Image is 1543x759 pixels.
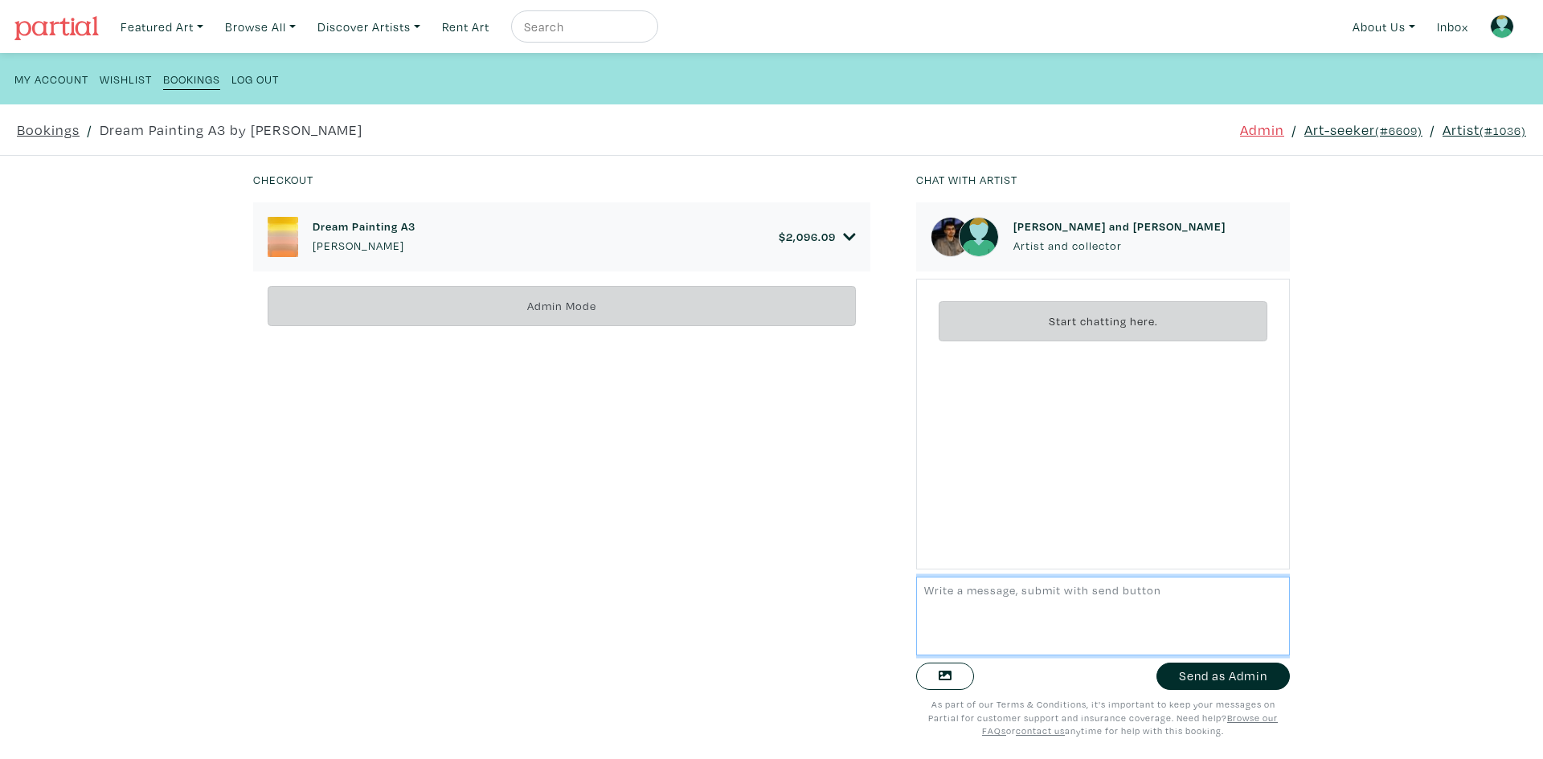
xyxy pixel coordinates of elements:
[313,237,415,255] p: [PERSON_NAME]
[1480,123,1526,138] small: (#1036)
[163,67,220,90] a: Bookings
[1013,219,1226,233] h6: [PERSON_NAME] and [PERSON_NAME]
[231,71,279,87] small: Log Out
[779,230,836,243] h6: $
[939,301,1267,342] div: Start chatting here.
[959,217,999,257] img: avatar.png
[100,67,152,89] a: Wishlist
[1240,119,1284,141] a: Admin
[1013,237,1226,255] p: Artist and collector
[113,10,211,43] a: Featured Art
[87,119,92,141] span: /
[1375,123,1422,138] small: (#6609)
[982,712,1278,737] a: Browse our FAQs
[1430,119,1435,141] span: /
[100,71,152,87] small: Wishlist
[1016,724,1065,737] a: contact us
[310,10,428,43] a: Discover Artists
[1304,119,1422,141] a: Art-seeker(#6609)
[786,229,836,244] span: 2,096.09
[779,230,856,244] a: $2,096.09
[268,286,856,327] div: Admin Mode
[313,219,415,254] a: Dream Painting A3 [PERSON_NAME]
[231,67,279,89] a: Log Out
[931,217,971,257] img: phpThumb.php
[313,219,415,233] h6: Dream Painting A3
[916,172,1017,187] small: Chat with artist
[218,10,303,43] a: Browse All
[435,10,497,43] a: Rent Art
[100,119,362,141] a: Dream Painting A3 by [PERSON_NAME]
[17,119,80,141] a: Bookings
[1156,663,1290,691] button: Send as Admin
[928,698,1278,737] small: As part of our Terms & Conditions, it's important to keep your messages on Partial for customer s...
[253,172,313,187] small: Checkout
[1345,10,1422,43] a: About Us
[1430,10,1475,43] a: Inbox
[14,67,88,89] a: My Account
[14,71,88,87] small: My Account
[1443,119,1526,141] a: Artist(#1036)
[1291,119,1297,141] span: /
[163,71,220,87] small: Bookings
[1490,14,1514,39] img: avatar.png
[268,217,298,257] img: phpThumb.php
[522,17,643,37] input: Search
